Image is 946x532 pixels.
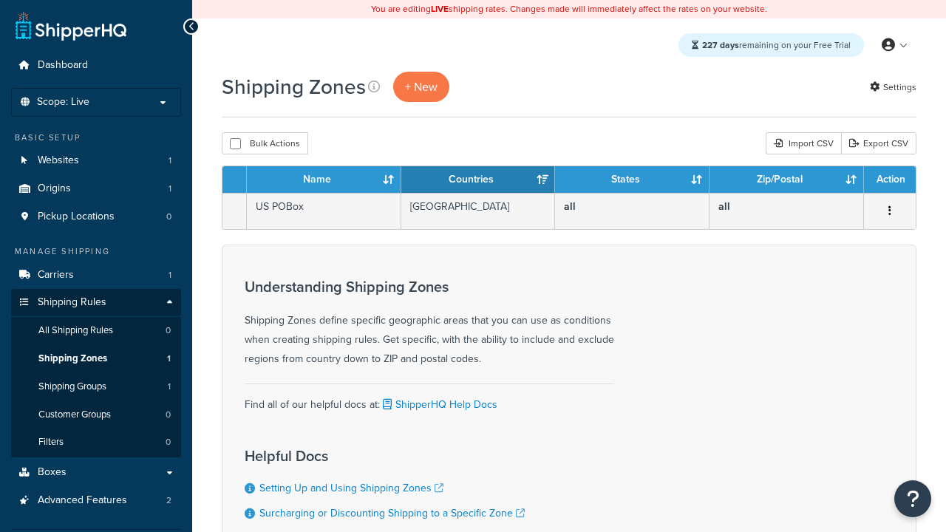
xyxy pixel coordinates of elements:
[38,436,64,449] span: Filters
[11,289,181,316] a: Shipping Rules
[166,409,171,421] span: 0
[718,199,730,214] b: all
[38,183,71,195] span: Origins
[894,480,931,517] button: Open Resource Center
[11,245,181,258] div: Manage Shipping
[166,211,171,223] span: 0
[11,401,181,429] a: Customer Groups 0
[38,352,107,365] span: Shipping Zones
[11,262,181,289] li: Carriers
[247,166,401,193] th: Name: activate to sort column ascending
[222,132,308,154] button: Bulk Actions
[431,2,449,16] b: LIVE
[766,132,841,154] div: Import CSV
[259,480,443,496] a: Setting Up and Using Shipping Zones
[405,78,438,95] span: + New
[11,487,181,514] a: Advanced Features 2
[11,262,181,289] a: Carriers 1
[38,211,115,223] span: Pickup Locations
[11,429,181,456] a: Filters 0
[169,154,171,167] span: 1
[38,324,113,337] span: All Shipping Rules
[870,77,916,98] a: Settings
[168,381,171,393] span: 1
[864,166,916,193] th: Action
[16,11,126,41] a: ShipperHQ Home
[380,397,497,412] a: ShipperHQ Help Docs
[564,199,576,214] b: all
[11,203,181,231] li: Pickup Locations
[169,269,171,282] span: 1
[38,381,106,393] span: Shipping Groups
[841,132,916,154] a: Export CSV
[11,175,181,202] li: Origins
[11,373,181,400] a: Shipping Groups 1
[245,279,614,369] div: Shipping Zones define specific geographic areas that you can use as conditions when creating ship...
[555,166,709,193] th: States: activate to sort column ascending
[37,96,89,109] span: Scope: Live
[38,59,88,72] span: Dashboard
[38,409,111,421] span: Customer Groups
[167,352,171,365] span: 1
[11,175,181,202] a: Origins 1
[11,345,181,372] li: Shipping Zones
[11,52,181,79] a: Dashboard
[11,147,181,174] li: Websites
[702,38,739,52] strong: 227 days
[38,296,106,309] span: Shipping Rules
[11,147,181,174] a: Websites 1
[11,203,181,231] a: Pickup Locations 0
[11,373,181,400] li: Shipping Groups
[11,429,181,456] li: Filters
[166,436,171,449] span: 0
[11,345,181,372] a: Shipping Zones 1
[166,494,171,507] span: 2
[38,269,74,282] span: Carriers
[38,154,79,167] span: Websites
[11,487,181,514] li: Advanced Features
[38,494,127,507] span: Advanced Features
[11,289,181,457] li: Shipping Rules
[166,324,171,337] span: 0
[11,317,181,344] li: All Shipping Rules
[709,166,864,193] th: Zip/Postal: activate to sort column ascending
[247,193,401,229] td: US POBox
[245,279,614,295] h3: Understanding Shipping Zones
[678,33,864,57] div: remaining on your Free Trial
[401,166,556,193] th: Countries: activate to sort column ascending
[38,466,67,479] span: Boxes
[11,401,181,429] li: Customer Groups
[11,459,181,486] a: Boxes
[401,193,556,229] td: [GEOGRAPHIC_DATA]
[245,448,525,464] h3: Helpful Docs
[11,132,181,144] div: Basic Setup
[222,72,366,101] h1: Shipping Zones
[393,72,449,102] a: + New
[169,183,171,195] span: 1
[259,505,525,521] a: Surcharging or Discounting Shipping to a Specific Zone
[11,317,181,344] a: All Shipping Rules 0
[245,383,614,415] div: Find all of our helpful docs at:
